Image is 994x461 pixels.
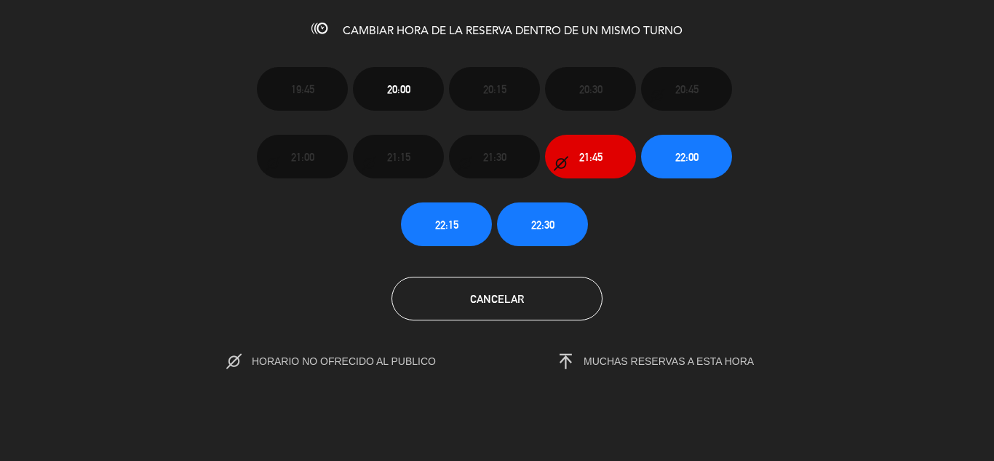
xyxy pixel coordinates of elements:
[579,81,603,98] span: 20:30
[675,149,699,165] span: 22:00
[545,67,636,111] button: 20:30
[531,216,554,233] span: 22:30
[545,135,636,178] button: 21:45
[470,293,524,305] span: Cancelar
[353,67,444,111] button: 20:00
[291,81,314,98] span: 19:45
[252,355,466,367] span: HORARIO NO OFRECIDO AL PUBLICO
[435,216,458,233] span: 22:15
[401,202,492,246] button: 22:15
[353,135,444,178] button: 21:15
[641,67,732,111] button: 20:45
[449,67,540,111] button: 20:15
[483,149,506,165] span: 21:30
[483,81,506,98] span: 20:15
[391,277,603,320] button: Cancelar
[675,81,699,98] span: 20:45
[641,135,732,178] button: 22:00
[291,149,314,165] span: 21:00
[584,355,754,367] span: MUCHAS RESERVAS A ESTA HORA
[579,149,603,165] span: 21:45
[387,149,410,165] span: 21:15
[257,135,348,178] button: 21:00
[497,202,588,246] button: 22:30
[343,25,683,37] span: CAMBIAR HORA DE LA RESERVA DENTRO DE UN MISMO TURNO
[257,67,348,111] button: 19:45
[387,81,410,98] span: 20:00
[449,135,540,178] button: 21:30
